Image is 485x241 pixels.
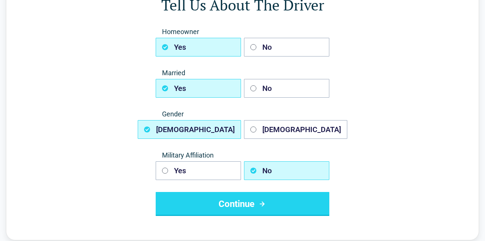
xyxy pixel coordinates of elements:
button: Yes [156,161,241,180]
button: Continue [156,192,329,216]
button: No [244,79,329,98]
button: No [244,161,329,180]
button: [DEMOGRAPHIC_DATA] [244,120,347,139]
button: Yes [156,38,241,57]
span: Military Affiliation [156,151,329,160]
span: Married [156,68,329,77]
button: No [244,38,329,57]
span: Gender [156,110,329,119]
button: Yes [156,79,241,98]
span: Homeowner [156,27,329,36]
button: [DEMOGRAPHIC_DATA] [138,120,241,139]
